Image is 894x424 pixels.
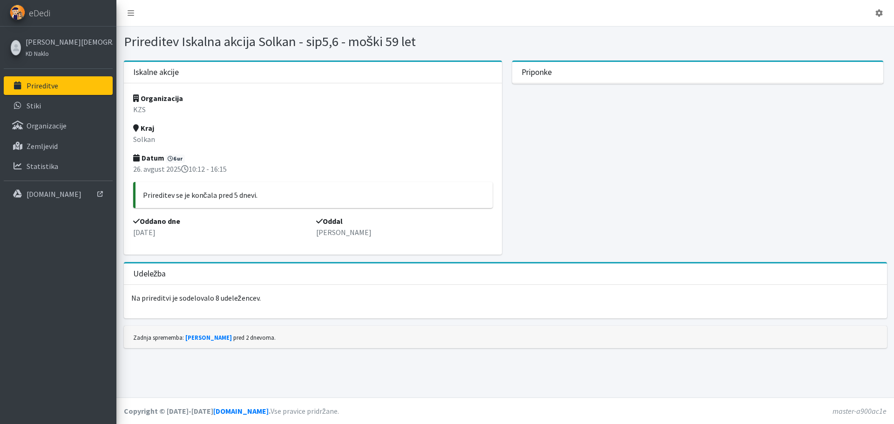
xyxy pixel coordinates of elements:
[316,216,343,226] strong: Oddal
[26,36,110,47] a: [PERSON_NAME][DEMOGRAPHIC_DATA]
[27,81,58,90] p: Prireditve
[4,137,113,155] a: Zemljevid
[124,285,887,311] p: Na prireditvi je sodelovalo 8 udeležencev.
[4,185,113,203] a: [DOMAIN_NAME]
[133,134,493,145] p: Solkan
[133,67,179,77] h3: Iskalne akcije
[133,123,154,133] strong: Kraj
[316,227,493,238] p: [PERSON_NAME]
[10,5,25,20] img: eDedi
[133,269,166,279] h3: Udeležba
[133,104,493,115] p: KZS
[521,67,552,77] h3: Priponke
[26,50,49,57] small: KD Naklo
[124,34,502,50] h1: Prireditev Iskalna akcija Solkan - sip5,6 - moški 59 let
[133,153,164,162] strong: Datum
[143,189,485,201] p: Prireditev se je končala pred 5 dnevi.
[116,397,894,424] footer: Vse pravice pridržane.
[29,6,50,20] span: eDedi
[4,157,113,175] a: Statistika
[133,334,276,341] small: Zadnja sprememba: pred 2 dnevoma.
[26,47,110,59] a: KD Naklo
[166,155,185,163] span: 6 ur
[124,406,271,416] strong: Copyright © [DATE]-[DATE] .
[185,334,232,341] a: [PERSON_NAME]
[833,406,887,416] em: master-a900ac1e
[27,141,58,151] p: Zemljevid
[27,162,58,171] p: Statistika
[133,94,183,103] strong: Organizacija
[133,227,310,238] p: [DATE]
[27,121,67,130] p: Organizacije
[133,216,180,226] strong: Oddano dne
[4,76,113,95] a: Prireditve
[27,189,81,199] p: [DOMAIN_NAME]
[213,406,269,416] a: [DOMAIN_NAME]
[27,101,41,110] p: Stiki
[4,116,113,135] a: Organizacije
[4,96,113,115] a: Stiki
[133,163,493,175] p: 26. avgust 2025 10:12 - 16:15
